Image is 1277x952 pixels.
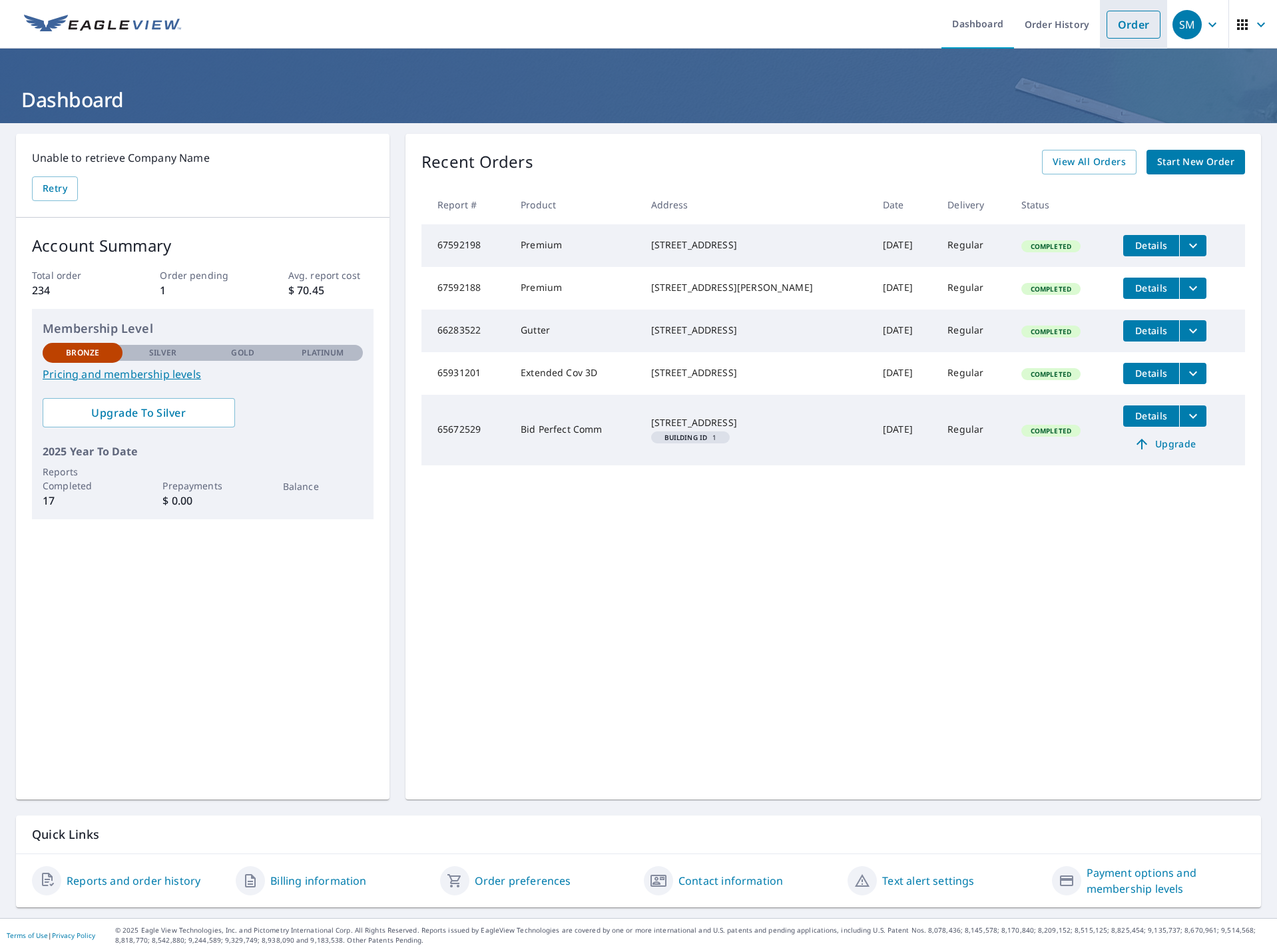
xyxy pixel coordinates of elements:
[1123,320,1179,342] button: detailsBtn-66283522
[32,234,374,258] p: Account Summary
[510,352,640,395] td: Extended Cov 3D
[640,185,872,224] th: Address
[43,443,363,459] p: 2025 Year To Date
[421,267,510,310] td: 67592188
[1053,154,1126,170] span: View All Orders
[1131,324,1171,337] span: Details
[32,268,117,282] p: Total order
[651,324,862,337] div: [STREET_ADDRESS]
[1157,154,1234,170] span: Start New Order
[43,398,235,427] a: Upgrade To Silver
[160,268,245,282] p: Order pending
[1123,363,1179,384] button: detailsBtn-65931201
[288,282,374,298] p: $ 70.45
[937,352,1010,395] td: Regular
[651,238,862,252] div: [STREET_ADDRESS]
[510,185,640,224] th: Product
[1087,865,1245,897] a: Payment options and membership levels
[651,416,862,429] div: [STREET_ADDRESS]
[651,366,862,379] div: [STREET_ADDRESS]
[67,873,200,889] a: Reports and order history
[1131,436,1198,452] span: Upgrade
[872,224,937,267] td: [DATE]
[937,185,1010,224] th: Delivery
[43,320,363,338] p: Membership Level
[7,931,48,940] a: Terms of Use
[160,282,245,298] p: 1
[1147,150,1245,174] a: Start New Order
[937,224,1010,267] td: Regular
[66,347,99,359] p: Bronze
[510,395,640,465] td: Bid Perfect Comm
[872,185,937,224] th: Date
[510,267,640,310] td: Premium
[16,86,1261,113] h1: Dashboard
[1023,426,1079,435] span: Completed
[32,826,1245,843] p: Quick Links
[1023,369,1079,379] span: Completed
[937,267,1010,310] td: Regular
[1172,10,1202,39] div: SM
[421,185,510,224] th: Report #
[1123,433,1206,455] a: Upgrade
[1131,409,1171,422] span: Details
[149,347,177,359] p: Silver
[288,268,374,282] p: Avg. report cost
[231,347,254,359] p: Gold
[872,352,937,395] td: [DATE]
[32,282,117,298] p: 234
[1131,239,1171,252] span: Details
[1131,282,1171,294] span: Details
[43,366,363,382] a: Pricing and membership levels
[1023,327,1079,336] span: Completed
[1011,185,1113,224] th: Status
[421,352,510,395] td: 65931201
[162,479,242,493] p: Prepayments
[32,176,78,201] button: Retry
[7,931,95,939] p: |
[510,224,640,267] td: Premium
[43,465,123,493] p: Reports Completed
[1107,11,1160,39] a: Order
[678,873,783,889] a: Contact information
[664,434,708,441] em: Building ID
[52,931,95,940] a: Privacy Policy
[656,434,725,441] span: 1
[421,150,533,174] p: Recent Orders
[882,873,974,889] a: Text alert settings
[1131,367,1171,379] span: Details
[43,180,67,197] span: Retry
[937,310,1010,352] td: Regular
[283,479,363,493] p: Balance
[270,873,366,889] a: Billing information
[162,493,242,509] p: $ 0.00
[1023,242,1079,251] span: Completed
[43,493,123,509] p: 17
[1123,278,1179,299] button: detailsBtn-67592188
[115,925,1270,945] p: © 2025 Eagle View Technologies, Inc. and Pictometry International Corp. All Rights Reserved. Repo...
[872,310,937,352] td: [DATE]
[872,267,937,310] td: [DATE]
[421,224,510,267] td: 67592198
[1023,284,1079,294] span: Completed
[421,310,510,352] td: 66283522
[421,395,510,465] td: 65672529
[651,281,862,294] div: [STREET_ADDRESS][PERSON_NAME]
[302,347,344,359] p: Platinum
[872,395,937,465] td: [DATE]
[937,395,1010,465] td: Regular
[1179,278,1206,299] button: filesDropdownBtn-67592188
[1179,320,1206,342] button: filesDropdownBtn-66283522
[32,150,374,166] p: Unable to retrieve Company Name
[1179,363,1206,384] button: filesDropdownBtn-65931201
[510,310,640,352] td: Gutter
[1179,405,1206,427] button: filesDropdownBtn-65672529
[24,15,181,35] img: EV Logo
[1042,150,1137,174] a: View All Orders
[1123,405,1179,427] button: detailsBtn-65672529
[1123,235,1179,256] button: detailsBtn-67592198
[475,873,571,889] a: Order preferences
[1179,235,1206,256] button: filesDropdownBtn-67592198
[53,405,224,420] span: Upgrade To Silver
